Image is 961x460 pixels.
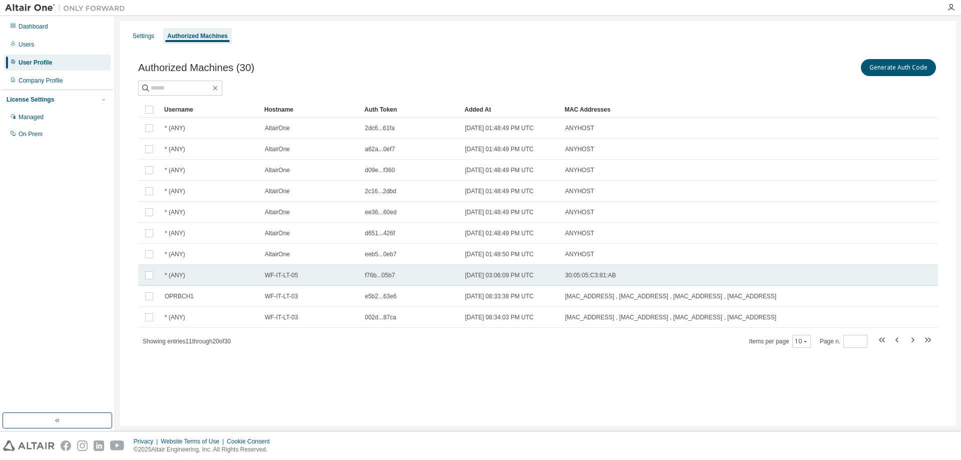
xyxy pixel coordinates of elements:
[565,292,776,300] span: [MAC_ADDRESS] , [MAC_ADDRESS] , [MAC_ADDRESS] , [MAC_ADDRESS]
[565,102,833,118] div: MAC Addresses
[861,59,936,76] button: Generate Auth Code
[565,229,594,237] span: ANYHOST
[265,313,298,321] span: WF-IT-LT-03
[19,77,63,85] div: Company Profile
[265,166,290,174] span: AltairOne
[167,32,228,40] div: Authorized Machines
[164,102,256,118] div: Username
[465,229,534,237] span: [DATE] 01:48:49 PM UTC
[161,437,227,445] div: Website Terms of Use
[565,313,776,321] span: [MAC_ADDRESS] , [MAC_ADDRESS] , [MAC_ADDRESS] , [MAC_ADDRESS]
[265,187,290,195] span: AltairOne
[19,113,44,121] div: Managed
[465,313,534,321] span: [DATE] 08:34:03 PM UTC
[364,102,456,118] div: Auth Token
[19,130,43,138] div: On Prem
[565,166,594,174] span: ANYHOST
[265,124,290,132] span: AltairOne
[465,187,534,195] span: [DATE] 01:48:49 PM UTC
[565,187,594,195] span: ANYHOST
[565,145,594,153] span: ANYHOST
[365,271,395,279] span: f76b...05b7
[365,145,395,153] span: a62a...0ef7
[133,32,154,40] div: Settings
[165,187,185,195] span: * (ANY)
[265,292,298,300] span: WF-IT-LT-03
[61,440,71,451] img: facebook.svg
[565,124,594,132] span: ANYHOST
[165,229,185,237] span: * (ANY)
[134,437,161,445] div: Privacy
[264,102,356,118] div: Hostname
[465,250,534,258] span: [DATE] 01:48:50 PM UTC
[265,229,290,237] span: AltairOne
[365,229,395,237] span: d651...426f
[110,440,125,451] img: youtube.svg
[5,3,130,13] img: Altair One
[77,440,88,451] img: instagram.svg
[749,335,811,348] span: Items per page
[227,437,275,445] div: Cookie Consent
[365,292,396,300] span: e5b2...63e6
[565,271,616,279] span: 30:05:05:C3:81:AB
[134,445,276,454] p: © 2025 Altair Engineering, Inc. All Rights Reserved.
[265,271,298,279] span: WF-IT-LT-05
[464,102,557,118] div: Added At
[19,41,34,49] div: Users
[365,187,396,195] span: 2c16...2dbd
[165,145,185,153] span: * (ANY)
[165,208,185,216] span: * (ANY)
[365,166,395,174] span: d09e...f360
[565,250,594,258] span: ANYHOST
[795,337,808,345] button: 10
[265,208,290,216] span: AltairOne
[365,250,396,258] span: eeb5...0eb7
[165,250,185,258] span: * (ANY)
[565,208,594,216] span: ANYHOST
[365,313,396,321] span: 002d...87ca
[465,271,534,279] span: [DATE] 03:06:09 PM UTC
[3,440,55,451] img: altair_logo.svg
[143,338,231,345] span: Showing entries 11 through 20 of 30
[465,124,534,132] span: [DATE] 01:48:49 PM UTC
[138,62,254,74] span: Authorized Machines (30)
[465,166,534,174] span: [DATE] 01:48:49 PM UTC
[165,292,194,300] span: OPRBCH1
[265,250,290,258] span: AltairOne
[165,166,185,174] span: * (ANY)
[265,145,290,153] span: AltairOne
[19,23,48,31] div: Dashboard
[165,313,185,321] span: * (ANY)
[7,96,54,104] div: License Settings
[165,271,185,279] span: * (ANY)
[94,440,104,451] img: linkedin.svg
[465,208,534,216] span: [DATE] 01:48:49 PM UTC
[165,124,185,132] span: * (ANY)
[365,208,396,216] span: ee36...60ed
[820,335,867,348] span: Page n.
[19,59,52,67] div: User Profile
[465,292,534,300] span: [DATE] 08:33:38 PM UTC
[365,124,394,132] span: 2dc6...61fa
[465,145,534,153] span: [DATE] 01:48:49 PM UTC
